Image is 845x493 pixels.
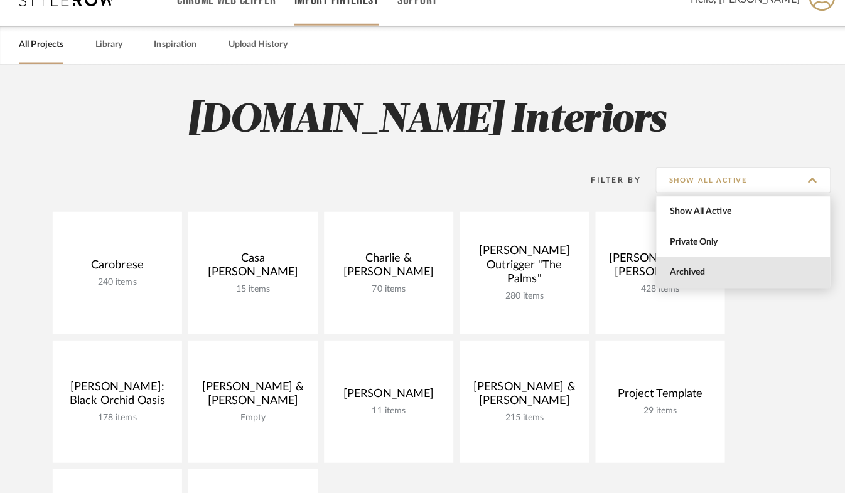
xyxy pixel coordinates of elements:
[196,281,304,292] div: 15 items
[153,36,195,53] a: Inspiration
[196,248,304,281] div: Casa [PERSON_NAME]
[62,255,170,274] div: Carobrese
[94,36,121,53] a: Library
[663,235,812,245] span: Private Only
[62,376,170,408] div: [PERSON_NAME]: Black Orchid Oasis
[663,204,812,215] span: Show All Active
[196,408,304,419] div: Empty
[600,281,708,292] div: 428 items
[600,401,708,412] div: 29 items
[331,248,439,281] div: Charlie & [PERSON_NAME]
[226,36,284,53] a: Upload History
[465,288,573,299] div: 280 items
[600,383,708,401] div: Project Template
[465,241,573,288] div: [PERSON_NAME] Outrigger "The Palms"
[19,36,63,53] a: All Projects
[331,401,439,412] div: 11 items
[600,248,708,281] div: [PERSON_NAME] & [PERSON_NAME]
[331,383,439,401] div: [PERSON_NAME]
[196,376,304,408] div: [PERSON_NAME] & [PERSON_NAME]
[62,408,170,419] div: 178 items
[62,274,170,285] div: 240 items
[465,408,573,419] div: 215 items
[465,376,573,408] div: [PERSON_NAME] & [PERSON_NAME]
[331,281,439,292] div: 70 items
[663,265,812,275] span: Archived
[569,172,635,184] div: Filter By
